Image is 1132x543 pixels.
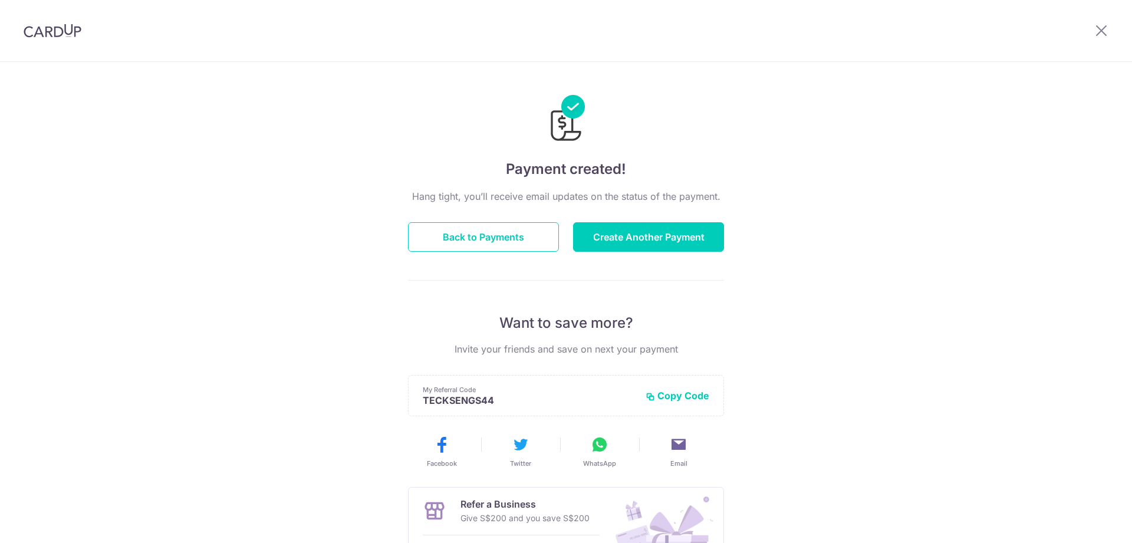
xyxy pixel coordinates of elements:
[408,342,724,356] p: Invite your friends and save on next your payment
[670,459,687,468] span: Email
[565,435,634,468] button: WhatsApp
[510,459,531,468] span: Twitter
[573,222,724,252] button: Create Another Payment
[460,497,590,511] p: Refer a Business
[644,435,713,468] button: Email
[407,435,476,468] button: Facebook
[408,159,724,180] h4: Payment created!
[423,394,636,406] p: TECKSENGS44
[460,511,590,525] p: Give S$200 and you save S$200
[408,314,724,333] p: Want to save more?
[408,189,724,203] p: Hang tight, you’ll receive email updates on the status of the payment.
[486,435,555,468] button: Twitter
[24,24,81,38] img: CardUp
[646,390,709,402] button: Copy Code
[583,459,616,468] span: WhatsApp
[547,95,585,144] img: Payments
[408,222,559,252] button: Back to Payments
[423,385,636,394] p: My Referral Code
[427,459,457,468] span: Facebook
